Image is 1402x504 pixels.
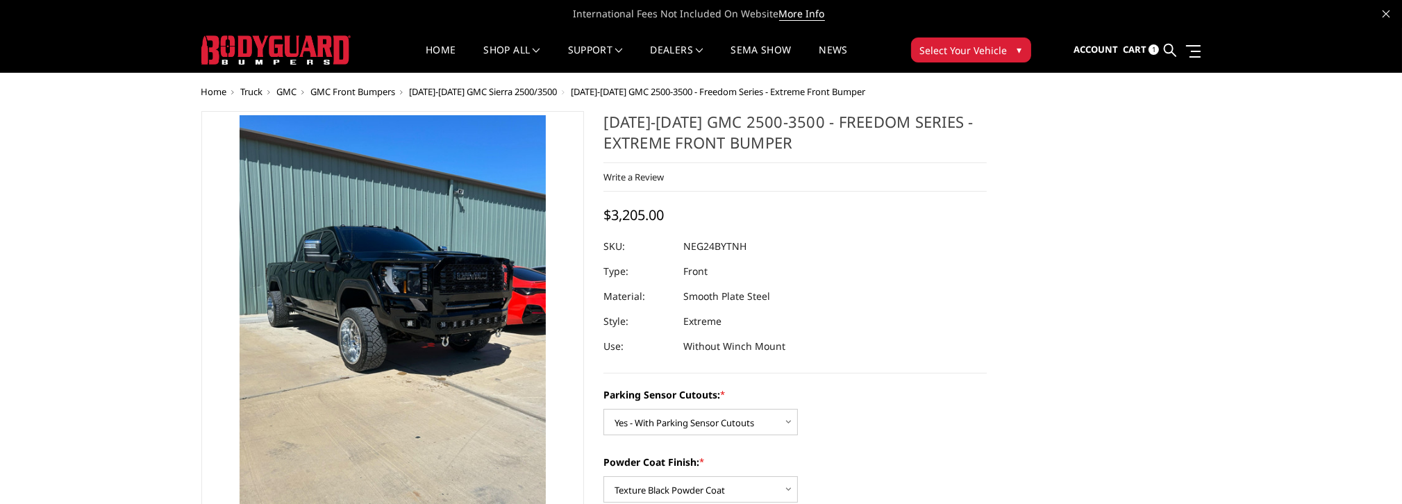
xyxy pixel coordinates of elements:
[277,85,297,98] a: GMC
[1123,43,1146,56] span: Cart
[426,45,456,72] a: Home
[779,7,825,21] a: More Info
[920,43,1008,58] span: Select Your Vehicle
[731,45,791,72] a: SEMA Show
[603,171,664,183] a: Write a Review
[683,334,785,359] dd: Without Winch Mount
[1123,31,1159,69] a: Cart 1
[1074,43,1118,56] span: Account
[603,455,987,469] label: Powder Coat Finish:
[241,85,263,98] a: Truck
[683,284,770,309] dd: Smooth Plate Steel
[568,45,623,72] a: Support
[911,37,1031,62] button: Select Your Vehicle
[819,45,847,72] a: News
[603,111,987,163] h1: [DATE]-[DATE] GMC 2500-3500 - Freedom Series - Extreme Front Bumper
[1017,42,1022,57] span: ▾
[683,309,721,334] dd: Extreme
[1149,44,1159,55] span: 1
[683,259,708,284] dd: Front
[201,85,227,98] a: Home
[603,205,664,224] span: $3,205.00
[603,259,673,284] dt: Type:
[311,85,396,98] a: GMC Front Bumpers
[201,35,351,65] img: BODYGUARD BUMPERS
[484,45,540,72] a: shop all
[571,85,866,98] span: [DATE]-[DATE] GMC 2500-3500 - Freedom Series - Extreme Front Bumper
[651,45,703,72] a: Dealers
[603,334,673,359] dt: Use:
[603,284,673,309] dt: Material:
[603,387,987,402] label: Parking Sensor Cutouts:
[1074,31,1118,69] a: Account
[603,309,673,334] dt: Style:
[603,234,673,259] dt: SKU:
[683,234,746,259] dd: NEG24BYTNH
[410,85,558,98] a: [DATE]-[DATE] GMC Sierra 2500/3500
